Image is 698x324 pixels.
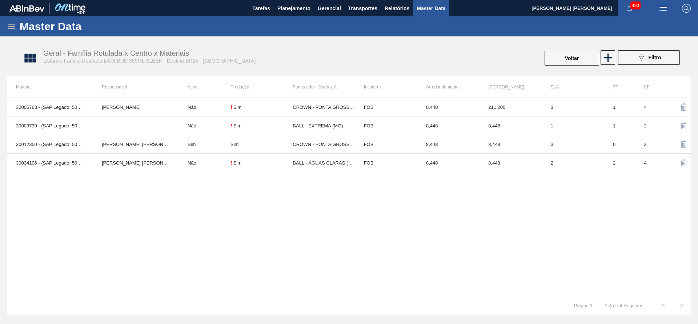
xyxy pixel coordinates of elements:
div: Material sem Data de Descontinuação [230,123,293,129]
span: 1 - 4 de 4 Registros [603,303,643,308]
img: delete-icon [679,140,688,149]
div: ! [230,123,232,129]
th: Arredondamento [417,76,480,98]
span: Gerencial [318,4,341,13]
th: Produção [230,76,293,98]
td: 8.448 [417,116,480,135]
td: 1 [604,116,635,135]
img: delete-icon [679,103,688,111]
td: 3 [542,135,604,154]
th: Fornecedor - Xadrez A [293,76,355,98]
div: Voltar Para Família Rotulada x Centro [544,50,600,66]
td: 2 [635,116,667,135]
td: Não [179,98,230,116]
td: 3 [635,135,667,154]
td: Natali Alves Silva [93,98,179,116]
td: 8.448 [480,135,542,154]
td: CROWN - PONTA GROSSA (PR) [293,135,355,154]
td: CROWN - PONTA GROSSA (PR) [293,98,355,116]
div: Nova Família Rotulada x Centro x Material [600,50,614,66]
div: Filtrar Família Rotulada x Centro x Material [614,50,683,66]
td: FOB [355,98,417,116]
img: Logout [682,4,691,13]
td: FOB [355,135,417,154]
span: Filtro [649,55,661,60]
td: Sim [179,135,230,154]
td: 8.448 [417,154,480,172]
td: Não [179,154,230,172]
td: BALL - EXTREMA (MG) [293,116,355,135]
button: Filtro [618,50,680,65]
td: 30005763 - (SAP Legado: 50515580) - LATA AL 350ML BUD SLEEK IN65 [7,98,93,116]
td: BRUNO DE MELLO DUARTE [93,154,179,172]
div: Excluir Material [675,117,682,134]
td: 0 [604,135,635,154]
button: delete-icon [675,117,693,134]
button: < [654,296,673,315]
td: 30003739 - (SAP Legado: 50786382) - LATA AL. 350ML BUD SLEEK COPA 22 [7,116,93,135]
img: delete-icon [679,158,688,167]
div: Sim [233,104,241,110]
td: 1 [604,98,635,116]
div: Material sem Data de Descontinuação [230,160,293,166]
td: 4 [635,98,667,116]
img: delete-icon [679,121,688,130]
td: 8.448 [480,116,542,135]
td: 1 [542,116,604,135]
button: Notificações [618,3,641,13]
span: Listando Família Rotulada:LATA BUD 350ML SLEEK - Destino:BR24 - [GEOGRAPHIC_DATA] [43,58,256,64]
td: BALL - ÁGUAS CLARAS (SC) [293,154,355,172]
th: LT [635,76,667,98]
td: FOB [355,154,417,172]
span: 483 [630,1,641,9]
th: [PERSON_NAME] [480,76,542,98]
span: Relatórios [385,4,409,13]
span: Geral - Família Rotulada x Centro x Materiais [43,49,189,57]
div: Excluir Material [675,135,682,153]
td: FOB [355,116,417,135]
td: 3 [542,98,604,116]
div: Material sem Data de Descontinuação [230,142,293,147]
div: Excluir Material [675,154,682,171]
button: Voltar [545,51,599,66]
td: 8.448 [417,98,480,116]
td: 8.448 [480,154,542,172]
div: Excluir Material [675,98,682,116]
div: Sim [233,160,241,166]
th: Ativo [179,76,230,98]
td: 2 [604,154,635,172]
td: 211.2 [480,98,542,116]
span: Transportes [348,4,377,13]
button: delete-icon [675,135,693,153]
th: TT [604,76,635,98]
button: delete-icon [675,98,693,116]
td: 2 [542,154,604,172]
span: Planejamento [277,4,310,13]
div: ! [230,104,232,110]
th: Responsável [93,76,179,98]
img: TNhmsLtSVTkK8tSr43FrP2fwEKptu5GPRR3wAAAABJRU5ErkJggg== [9,5,44,12]
th: Incoterm [355,76,417,98]
div: Material sem Data de Descontinuação [230,104,293,110]
th: SLA [542,76,604,98]
button: delete-icon [675,154,693,171]
button: > [673,296,691,315]
td: 30012350 - (SAP Legado: 50798751) - LATA AL. 350ML BUD SLK 429 [7,135,93,154]
div: ! [230,160,232,166]
div: Sim [230,142,238,147]
span: Master Data [417,4,445,13]
h1: Master Data [20,22,149,31]
img: userActions [659,4,667,13]
td: 30034106 - (SAP Legado: 50843514) - LATA AL 350ML BUD MUNDIAL N25 [7,154,93,172]
td: 8.448 [417,135,480,154]
span: Tarefas [252,4,270,13]
td: BRUNO DE MELLO DUARTE [93,135,179,154]
td: Não [179,116,230,135]
td: 4 [635,154,667,172]
div: Sim [233,123,241,129]
th: Material [7,76,93,98]
span: Página : 1 [574,303,593,308]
